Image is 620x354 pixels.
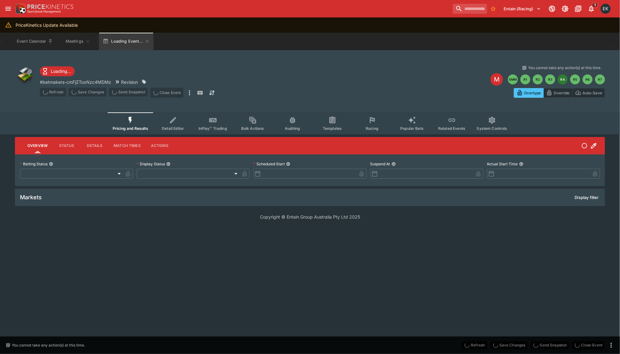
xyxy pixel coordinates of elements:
[14,2,26,15] img: PriceKinetics Logo
[453,4,487,14] input: search
[53,138,81,153] button: Status
[543,88,572,98] button: Override
[400,126,424,131] span: Popular Bets
[571,192,603,202] button: Display filter
[241,126,264,131] span: Bulk Actions
[253,161,285,167] p: Scheduled Start
[595,74,605,84] button: R7
[58,33,98,50] button: Meetings
[366,126,378,131] span: Racing
[519,162,524,166] button: Actual Start Time
[560,3,571,14] button: Toggle light/dark mode
[27,10,61,13] img: Sportsbook Management
[186,88,193,98] button: more
[572,88,605,98] button: Auto-Save
[533,74,543,84] button: R2
[545,74,555,84] button: R3
[16,19,78,31] div: PriceKinetics Update Available
[570,74,580,84] button: R5
[137,161,165,167] p: Display Status
[166,162,171,166] button: Display Status
[586,3,597,14] button: Notifications
[488,4,498,14] button: No Bookmarks
[113,126,148,131] span: Pricing and Results
[22,138,53,153] button: Overview
[514,88,544,98] button: Overtype
[15,65,35,85] img: other.png
[146,138,174,153] button: Actions
[199,126,227,131] span: InPlay™ Trading
[370,161,390,167] p: Suspend At
[500,4,545,14] button: Select Tenant
[285,126,300,131] span: Auditing
[438,126,465,131] span: Related Events
[477,126,507,131] span: System Controls
[323,126,342,131] span: Templates
[162,126,184,131] span: Detail Editor
[108,112,512,135] div: Event type filters
[592,2,599,8] span: 1
[608,342,615,349] button: more
[491,73,503,86] div: Edit Meeting
[514,88,605,98] div: Start From
[286,162,290,166] button: Scheduled Start
[573,3,584,14] button: Documentation
[12,342,85,348] p: You cannot take any action(s) at this time.
[583,90,602,96] p: Auto-Save
[554,90,570,96] p: Override
[20,194,42,201] h5: Markets
[13,33,57,50] button: Event Calendar
[20,161,48,167] p: Betting Status
[547,3,558,14] button: Connected to PK
[601,4,611,14] div: Emily Kim
[27,4,73,9] img: PriceKinetics
[524,90,541,96] p: Overtype
[599,2,613,16] button: Emily Kim
[508,74,518,84] button: SMM
[2,3,14,14] button: open drawer
[558,74,568,84] button: R4
[99,33,153,50] button: Loading Event...
[392,162,396,166] button: Suspend At
[121,79,138,85] p: Revision
[109,138,146,153] button: Match Times
[528,65,601,71] p: You cannot take any action(s) at this time.
[520,74,530,84] button: R1
[49,162,53,166] button: Betting Status
[583,74,593,84] button: R6
[508,74,605,84] nav: pagination navigation
[487,161,518,167] p: Actual Start Time
[81,138,109,153] button: Details
[40,79,111,85] p: Copy To Clipboard
[51,68,71,74] p: Loading...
